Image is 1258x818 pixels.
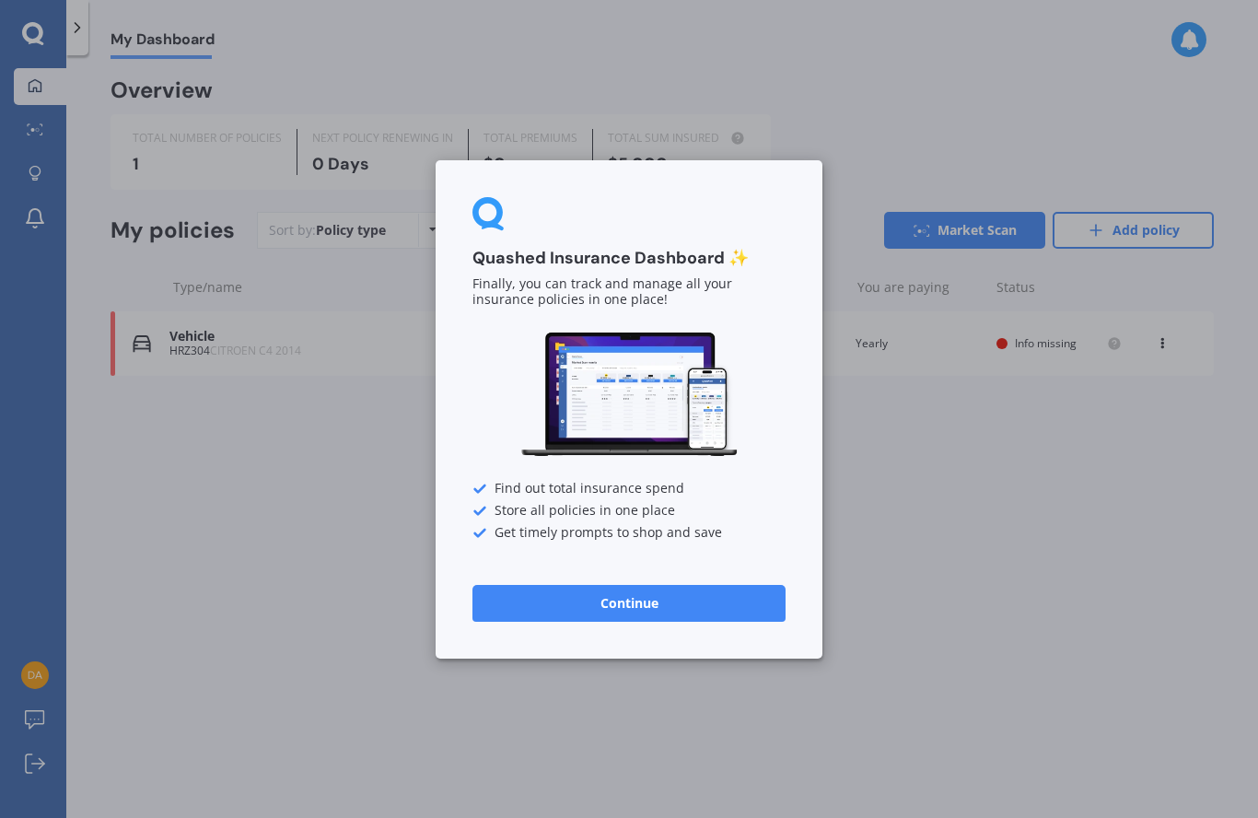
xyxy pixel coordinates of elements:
img: Dashboard [518,330,740,460]
button: Continue [472,584,786,621]
div: Store all policies in one place [472,503,786,518]
p: Finally, you can track and manage all your insurance policies in one place! [472,276,786,308]
div: Get timely prompts to shop and save [472,525,786,540]
h3: Quashed Insurance Dashboard ✨ [472,248,786,269]
div: Find out total insurance spend [472,481,786,496]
